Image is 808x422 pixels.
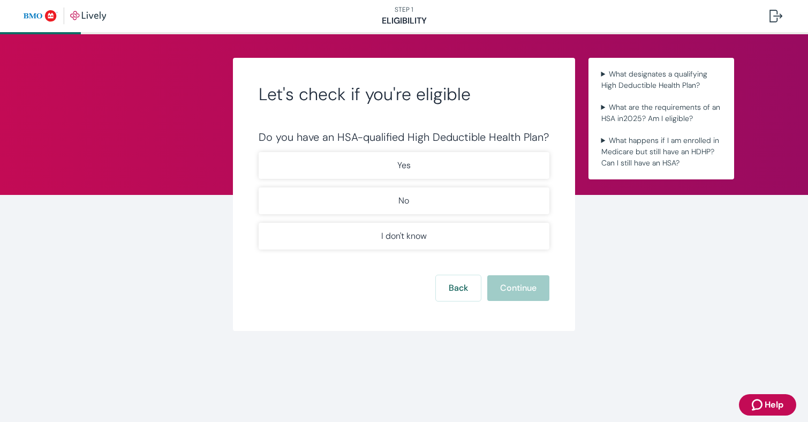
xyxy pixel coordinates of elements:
[597,133,726,171] summary: What happens if I am enrolled in Medicare but still have an HDHP? Can I still have an HSA?
[381,230,427,243] p: I don't know
[436,275,481,301] button: Back
[765,398,783,411] span: Help
[259,84,550,105] h2: Let's check if you're eligible
[398,194,409,207] p: No
[259,223,550,250] button: I don't know
[397,159,411,172] p: Yes
[259,131,550,144] div: Do you have an HSA-qualified High Deductible Health Plan?
[739,394,796,416] button: Zendesk support iconHelp
[597,100,726,126] summary: What are the requirements of an HSA in2025? Am I eligible?
[259,152,550,179] button: Yes
[24,7,107,25] img: Lively
[761,3,791,29] button: Log out
[597,66,726,93] summary: What designates a qualifying High Deductible Health Plan?
[752,398,765,411] svg: Zendesk support icon
[259,187,550,214] button: No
